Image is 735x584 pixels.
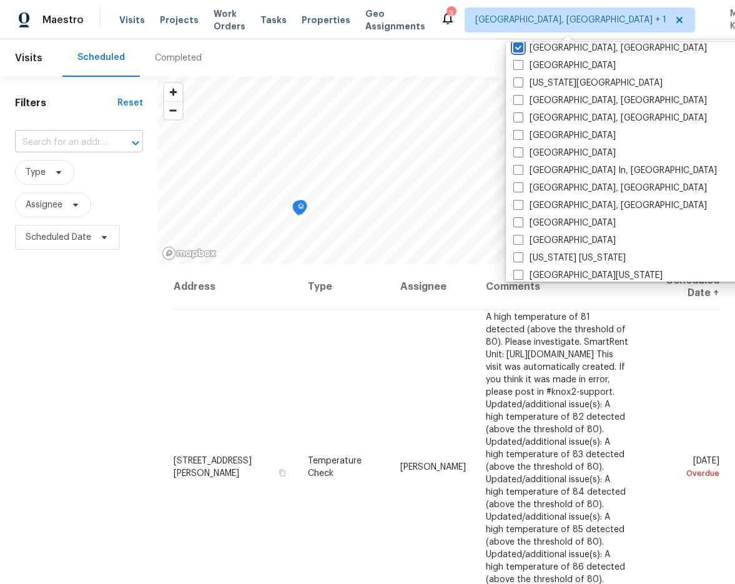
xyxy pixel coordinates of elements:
[513,147,616,159] label: [GEOGRAPHIC_DATA]
[26,166,46,179] span: Type
[513,77,663,89] label: [US_STATE][GEOGRAPHIC_DATA]
[260,16,287,24] span: Tasks
[173,264,298,310] th: Address
[308,456,362,477] span: Temperature Check
[15,133,108,152] input: Search for an address...
[164,83,182,101] button: Zoom in
[277,467,288,478] button: Copy Address
[162,246,217,260] a: Mapbox homepage
[476,264,640,310] th: Comments
[214,7,245,32] span: Work Orders
[77,51,125,64] div: Scheduled
[390,264,476,310] th: Assignee
[513,112,707,124] label: [GEOGRAPHIC_DATA], [GEOGRAPHIC_DATA]
[158,77,706,264] canvas: Map
[365,7,425,32] span: Geo Assignments
[513,182,707,194] label: [GEOGRAPHIC_DATA], [GEOGRAPHIC_DATA]
[302,14,350,26] span: Properties
[42,14,84,26] span: Maestro
[650,467,719,479] div: Overdue
[400,462,466,471] span: [PERSON_NAME]
[15,44,42,72] span: Visits
[513,234,616,247] label: [GEOGRAPHIC_DATA]
[26,231,91,244] span: Scheduled Date
[119,14,145,26] span: Visits
[513,252,626,264] label: [US_STATE] [US_STATE]
[513,269,663,282] label: [GEOGRAPHIC_DATA][US_STATE]
[174,456,252,477] span: [STREET_ADDRESS][PERSON_NAME]
[164,102,182,119] span: Zoom out
[513,59,616,72] label: [GEOGRAPHIC_DATA]
[513,164,717,177] label: [GEOGRAPHIC_DATA] In, [GEOGRAPHIC_DATA]
[640,264,720,310] th: Scheduled Date ↑
[155,52,202,64] div: Completed
[295,200,307,219] div: Map marker
[164,101,182,119] button: Zoom out
[475,14,666,26] span: [GEOGRAPHIC_DATA], [GEOGRAPHIC_DATA] + 1
[160,14,199,26] span: Projects
[26,199,62,211] span: Assignee
[513,94,707,107] label: [GEOGRAPHIC_DATA], [GEOGRAPHIC_DATA]
[513,129,616,142] label: [GEOGRAPHIC_DATA]
[513,199,707,212] label: [GEOGRAPHIC_DATA], [GEOGRAPHIC_DATA]
[15,97,117,109] h1: Filters
[117,97,143,109] div: Reset
[127,134,144,152] button: Open
[513,42,707,54] label: [GEOGRAPHIC_DATA], [GEOGRAPHIC_DATA]
[298,264,390,310] th: Type
[446,7,455,20] div: 3
[292,200,305,220] div: Map marker
[650,456,719,479] span: [DATE]
[513,217,616,229] label: [GEOGRAPHIC_DATA]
